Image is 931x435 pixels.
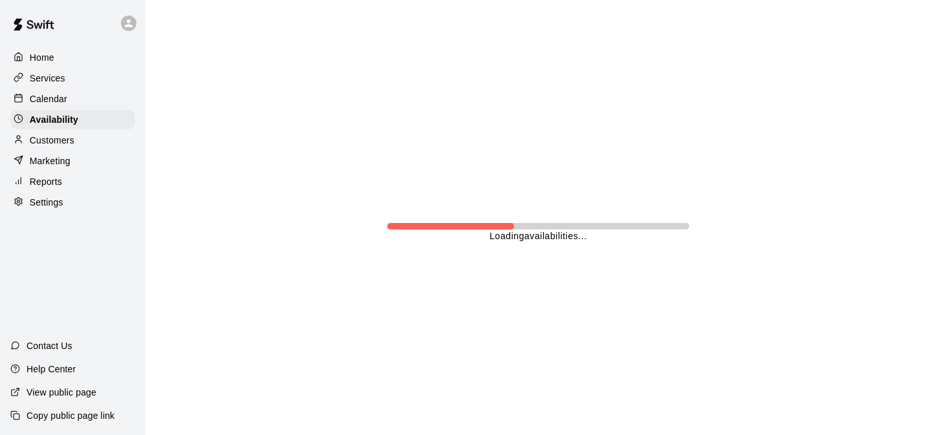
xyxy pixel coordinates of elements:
[10,110,135,129] a: Availability
[10,131,135,150] a: Customers
[30,72,65,85] p: Services
[30,175,62,188] p: Reports
[10,151,135,171] a: Marketing
[27,386,96,399] p: View public page
[30,51,54,64] p: Home
[10,193,135,212] a: Settings
[30,113,78,126] p: Availability
[27,339,72,352] p: Contact Us
[10,48,135,67] a: Home
[27,409,114,422] p: Copy public page link
[30,92,67,105] p: Calendar
[27,363,76,376] p: Help Center
[30,134,74,147] p: Customers
[30,154,70,167] p: Marketing
[489,229,586,243] p: Loading availabilities ...
[30,196,63,209] p: Settings
[10,69,135,88] a: Services
[10,89,135,109] a: Calendar
[10,172,135,191] a: Reports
